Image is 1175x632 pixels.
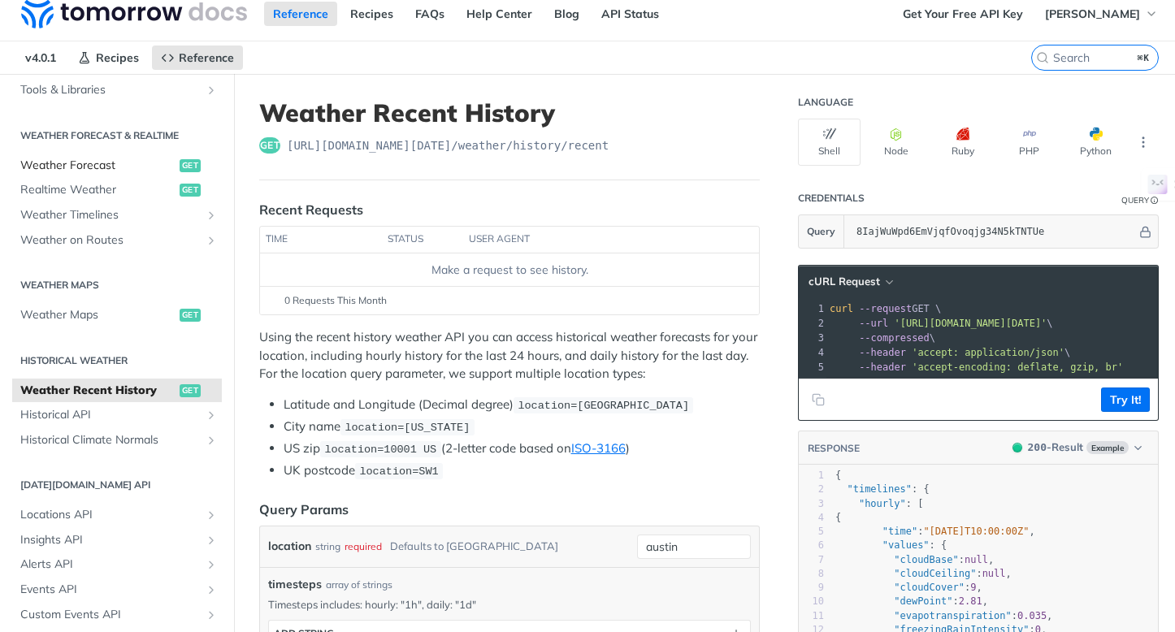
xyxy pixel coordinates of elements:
[799,595,824,608] div: 10
[847,483,911,495] span: "timelines"
[1137,223,1154,240] button: Hide
[1136,135,1151,149] svg: More ellipsis
[799,609,824,623] div: 11
[264,2,337,26] a: Reference
[12,128,222,143] h2: Weather Forecast & realtime
[20,607,201,623] span: Custom Events API
[799,539,824,552] div: 6
[799,215,844,248] button: Query
[20,158,176,174] span: Weather Forecast
[848,215,1137,248] input: apikey
[799,301,826,316] div: 1
[205,509,218,522] button: Show subpages for Locations API
[830,318,1053,329] span: \
[799,345,826,360] div: 4
[12,528,222,552] a: Insights APIShow subpages for Insights API
[799,511,824,525] div: 4
[345,422,470,434] span: location=[US_STATE]
[259,98,760,128] h1: Weather Recent History
[894,582,965,593] span: "cloudCover"
[268,576,322,593] span: timesteps
[20,556,201,573] span: Alerts API
[180,309,201,322] span: get
[20,582,201,598] span: Events API
[1131,130,1155,154] button: More Languages
[16,45,65,70] span: v4.0.1
[12,203,222,227] a: Weather TimelinesShow subpages for Weather Timelines
[923,526,1029,537] span: "[DATE]T10:00:00Z"
[205,234,218,247] button: Show subpages for Weather on Routes
[12,603,222,627] a: Custom Events APIShow subpages for Custom Events API
[835,595,988,607] span: : ,
[835,554,994,565] span: : ,
[807,440,861,457] button: RESPONSE
[894,2,1032,26] a: Get Your Free API Key
[1017,610,1047,621] span: 0.035
[1036,2,1167,26] button: [PERSON_NAME]
[803,274,898,290] button: cURL Request
[882,539,930,551] span: "values"
[12,379,222,403] a: Weather Recent Historyget
[390,535,558,558] div: Defaults to [GEOGRAPHIC_DATA]
[894,610,1012,621] span: "evapotranspiration"
[835,526,1035,537] span: : ,
[20,307,176,323] span: Weather Maps
[571,440,626,456] a: ISO-3166
[259,137,280,154] span: get
[799,553,824,567] div: 7
[859,318,888,329] span: --url
[1004,439,1150,456] button: 200200-ResultExample
[152,45,243,70] a: Reference
[912,347,1064,358] span: 'accept: application/json'
[205,534,218,547] button: Show subpages for Insights API
[799,581,824,595] div: 9
[1086,441,1129,454] span: Example
[341,2,402,26] a: Recipes
[205,583,218,596] button: Show subpages for Events API
[284,439,760,458] li: US zip (2-letter code based on )
[12,178,222,202] a: Realtime Weatherget
[205,558,218,571] button: Show subpages for Alerts API
[457,2,541,26] a: Help Center
[205,209,218,222] button: Show subpages for Weather Timelines
[287,137,609,154] span: https://api.tomorrow.io/v4/weather/history/recent
[284,418,760,436] li: City name
[20,232,201,249] span: Weather on Routes
[284,461,760,480] li: UK postcode
[20,432,201,448] span: Historical Climate Normals
[180,184,201,197] span: get
[799,567,824,581] div: 8
[835,512,841,523] span: {
[1101,387,1150,412] button: Try It!
[912,361,1123,373] span: 'accept-encoding: deflate, gzip, br'
[807,387,830,412] button: Copy to clipboard
[835,582,982,593] span: : ,
[284,396,760,414] li: Latitude and Longitude (Decimal degree)
[894,554,958,565] span: "cloudBase"
[180,384,201,397] span: get
[959,595,982,607] span: 2.81
[268,597,751,612] p: Timesteps includes: hourly: "1h", daily: "1d"
[799,483,824,496] div: 2
[931,119,994,166] button: Ruby
[382,227,463,253] th: status
[882,526,917,537] span: "time"
[835,568,1012,579] span: : ,
[859,332,930,344] span: --compressed
[179,50,234,65] span: Reference
[799,497,824,511] div: 3
[807,224,835,239] span: Query
[998,119,1060,166] button: PHP
[12,154,222,178] a: Weather Forecastget
[798,192,865,205] div: Credentials
[20,532,201,548] span: Insights API
[970,582,976,593] span: 9
[799,469,824,483] div: 1
[12,478,222,492] h2: [DATE][DOMAIN_NAME] API
[865,119,927,166] button: Node
[20,182,176,198] span: Realtime Weather
[359,465,438,478] span: location=SW1
[799,360,826,374] div: 5
[835,498,923,509] span: : [
[859,498,906,509] span: "hourly"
